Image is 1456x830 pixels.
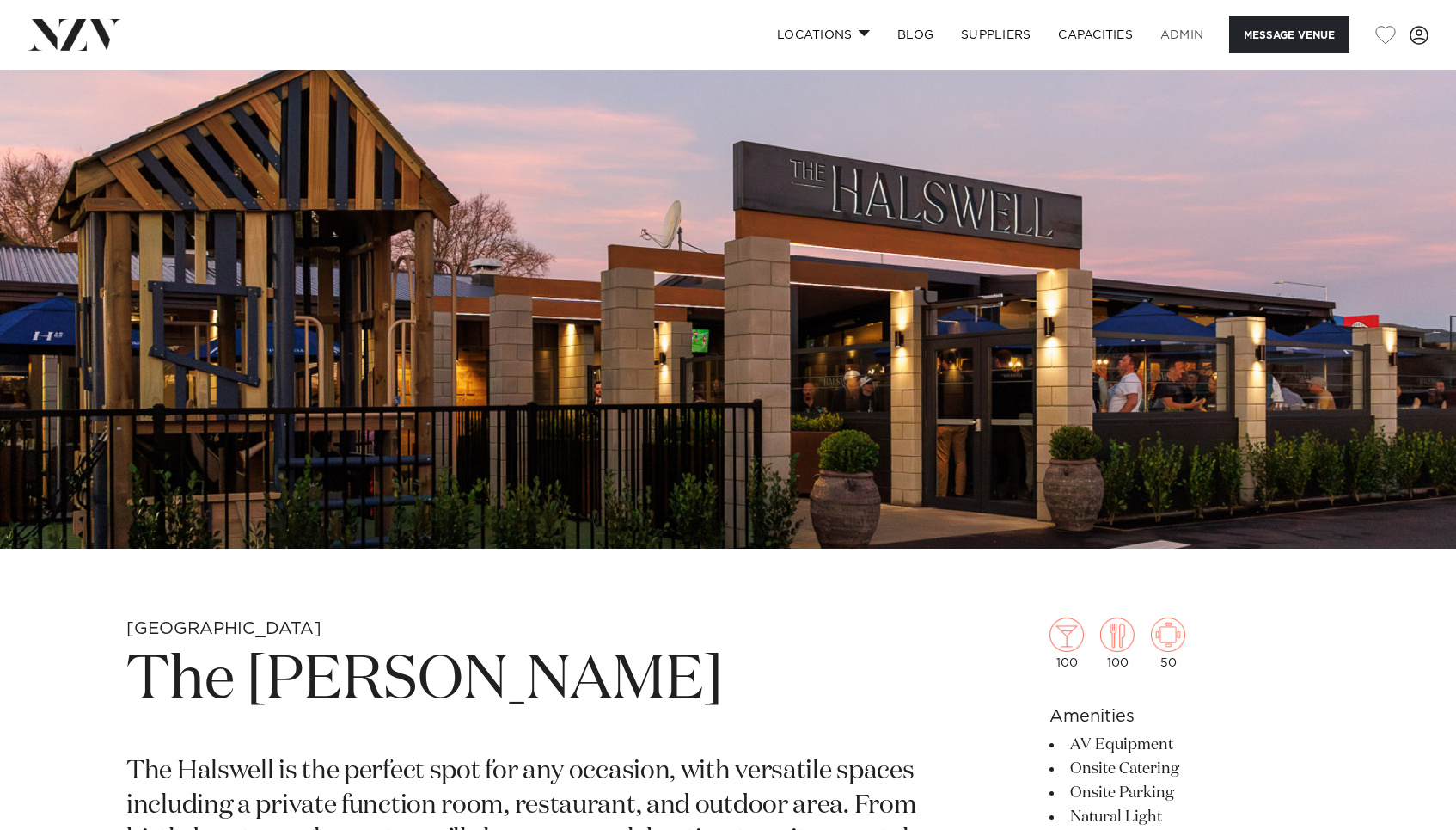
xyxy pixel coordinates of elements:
a: ADMIN [1147,16,1217,53]
div: 100 [1100,618,1135,669]
li: Natural Light [1049,805,1330,829]
img: cocktail.png [1049,618,1084,652]
a: BLOG [884,16,947,53]
h6: Amenities [1049,704,1330,729]
li: AV Equipment [1049,733,1330,757]
a: SUPPLIERS [947,16,1044,53]
img: nzv-logo.png [28,19,121,50]
button: Message Venue [1229,16,1349,53]
a: Locations [763,16,884,53]
li: Onsite Parking [1049,781,1330,805]
img: meeting.png [1151,618,1185,652]
div: 50 [1151,618,1185,669]
small: [GEOGRAPHIC_DATA] [126,620,321,637]
h1: The [PERSON_NAME] [126,642,927,721]
img: dining.png [1100,618,1135,652]
li: Onsite Catering [1049,757,1330,781]
a: Capacities [1044,16,1147,53]
div: 100 [1049,618,1084,669]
